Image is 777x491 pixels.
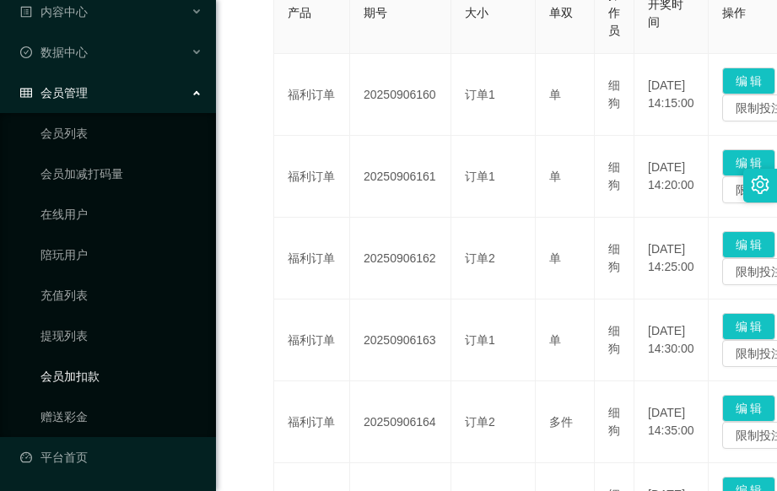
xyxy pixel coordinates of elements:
[549,88,561,101] span: 单
[274,54,350,136] td: 福利订单
[549,6,573,19] span: 单双
[20,5,88,19] span: 内容中心
[350,381,451,463] td: 20250906164
[40,359,202,393] a: 会员加扣款
[722,149,776,176] button: 编 辑
[465,415,495,429] span: 订单2
[634,381,709,463] td: [DATE] 14:35:00
[40,238,202,272] a: 陪玩用户
[751,175,769,194] i: 图标: setting
[20,46,88,59] span: 数据中心
[364,6,387,19] span: 期号
[634,136,709,218] td: [DATE] 14:20:00
[20,87,32,99] i: 图标: table
[634,218,709,299] td: [DATE] 14:25:00
[465,333,495,347] span: 订单1
[634,54,709,136] td: [DATE] 14:15:00
[20,440,202,474] a: 图标: dashboard平台首页
[722,395,776,422] button: 编 辑
[20,6,32,18] i: 图标: profile
[350,136,451,218] td: 20250906161
[288,6,311,19] span: 产品
[722,67,776,94] button: 编 辑
[350,299,451,381] td: 20250906163
[40,197,202,231] a: 在线用户
[274,218,350,299] td: 福利订单
[350,54,451,136] td: 20250906160
[595,299,634,381] td: 细狗
[465,170,495,183] span: 订单1
[595,136,634,218] td: 细狗
[274,381,350,463] td: 福利订单
[595,381,634,463] td: 细狗
[722,231,776,258] button: 编 辑
[549,415,573,429] span: 多件
[350,218,451,299] td: 20250906162
[549,170,561,183] span: 单
[20,46,32,58] i: 图标: check-circle-o
[465,251,495,265] span: 订单2
[274,136,350,218] td: 福利订单
[549,251,561,265] span: 单
[40,278,202,312] a: 充值列表
[465,6,488,19] span: 大小
[40,157,202,191] a: 会员加减打码量
[20,86,88,100] span: 会员管理
[274,299,350,381] td: 福利订单
[549,333,561,347] span: 单
[40,116,202,150] a: 会员列表
[722,313,776,340] button: 编 辑
[40,319,202,353] a: 提现列表
[634,299,709,381] td: [DATE] 14:30:00
[595,218,634,299] td: 细狗
[595,54,634,136] td: 细狗
[722,6,746,19] span: 操作
[40,400,202,434] a: 赠送彩金
[465,88,495,101] span: 订单1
